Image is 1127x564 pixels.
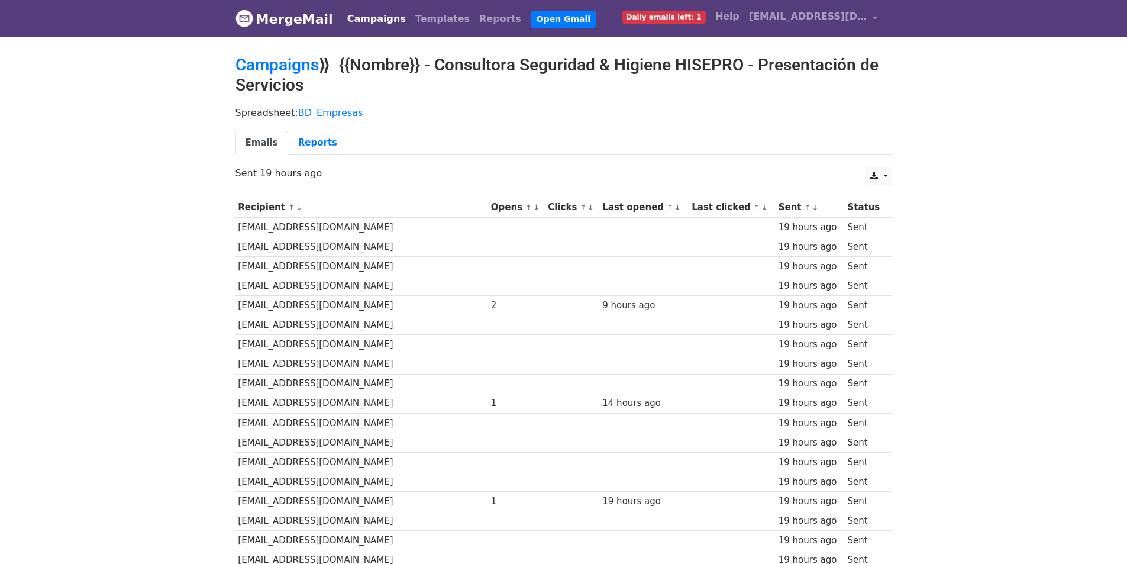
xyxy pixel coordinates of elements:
a: ↓ [674,203,681,212]
div: 19 hours ago [779,495,842,508]
div: 19 hours ago [779,240,842,254]
a: Open Gmail [531,11,596,28]
td: Sent [845,394,886,413]
img: MergeMail logo [235,9,253,27]
a: ↑ [288,203,295,212]
th: Sent [776,198,845,217]
a: ↓ [296,203,302,212]
th: Recipient [235,198,488,217]
a: Daily emails left: 1 [618,5,711,28]
td: [EMAIL_ADDRESS][DOMAIN_NAME] [235,394,488,413]
td: Sent [845,433,886,452]
td: [EMAIL_ADDRESS][DOMAIN_NAME] [235,452,488,472]
div: 19 hours ago [779,397,842,410]
a: ↑ [525,203,532,212]
td: Sent [845,413,886,433]
div: 19 hours ago [779,221,842,234]
a: Reports [474,7,526,31]
td: [EMAIL_ADDRESS][DOMAIN_NAME] [235,315,488,335]
div: 19 hours ago [779,279,842,293]
td: Sent [845,374,886,394]
td: [EMAIL_ADDRESS][DOMAIN_NAME] [235,256,488,276]
a: ↓ [587,203,594,212]
td: [EMAIL_ADDRESS][DOMAIN_NAME] [235,413,488,433]
a: ↓ [533,203,540,212]
span: Daily emails left: 1 [622,11,706,24]
div: 19 hours ago [779,417,842,430]
a: ↓ [812,203,819,212]
a: MergeMail [235,7,333,31]
a: [EMAIL_ADDRESS][DOMAIN_NAME] [744,5,883,33]
td: Sent [845,531,886,550]
td: [EMAIL_ADDRESS][DOMAIN_NAME] [235,296,488,315]
td: [EMAIL_ADDRESS][DOMAIN_NAME] [235,374,488,394]
th: Last opened [599,198,689,217]
a: Templates [411,7,474,31]
a: Campaigns [235,55,319,75]
td: [EMAIL_ADDRESS][DOMAIN_NAME] [235,492,488,511]
div: 19 hours ago [779,436,842,450]
a: Emails [235,131,288,155]
td: [EMAIL_ADDRESS][DOMAIN_NAME] [235,217,488,237]
a: ↑ [805,203,811,212]
div: 9 hours ago [602,299,686,312]
td: Sent [845,452,886,472]
th: Opens [488,198,545,217]
td: Sent [845,472,886,492]
a: ↑ [754,203,760,212]
div: 19 hours ago [779,456,842,469]
a: BD_Empresas [298,107,363,118]
div: 19 hours ago [779,377,842,391]
div: 19 hours ago [602,495,686,508]
th: Status [845,198,886,217]
td: Sent [845,354,886,374]
div: 19 hours ago [779,357,842,371]
a: Campaigns [343,7,411,31]
td: [EMAIL_ADDRESS][DOMAIN_NAME] [235,276,488,296]
td: [EMAIL_ADDRESS][DOMAIN_NAME] [235,472,488,492]
td: Sent [845,511,886,531]
a: ↑ [580,203,587,212]
td: Sent [845,217,886,237]
div: 19 hours ago [779,260,842,273]
td: Sent [845,256,886,276]
div: 19 hours ago [779,338,842,352]
p: Sent 19 hours ago [235,167,892,179]
div: 19 hours ago [779,514,842,528]
a: Help [711,5,744,28]
div: 2 [491,299,542,312]
p: Spreadsheet: [235,107,892,119]
th: Clicks [545,198,599,217]
th: Last clicked [689,198,775,217]
td: [EMAIL_ADDRESS][DOMAIN_NAME] [235,511,488,531]
td: [EMAIL_ADDRESS][DOMAIN_NAME] [235,433,488,452]
h2: ⟫ {{Nombre}} - Consultora Seguridad & Higiene HISEPRO - Presentación de Servicios [235,55,892,95]
div: 19 hours ago [779,299,842,312]
td: Sent [845,237,886,256]
div: 19 hours ago [779,318,842,332]
td: [EMAIL_ADDRESS][DOMAIN_NAME] [235,354,488,374]
td: [EMAIL_ADDRESS][DOMAIN_NAME] [235,531,488,550]
div: 1 [491,397,542,410]
td: [EMAIL_ADDRESS][DOMAIN_NAME] [235,335,488,354]
td: Sent [845,296,886,315]
div: 1 [491,495,542,508]
a: Reports [288,131,347,155]
a: ↓ [761,203,768,212]
td: [EMAIL_ADDRESS][DOMAIN_NAME] [235,237,488,256]
a: ↑ [667,203,673,212]
div: 14 hours ago [602,397,686,410]
div: 19 hours ago [779,534,842,547]
td: Sent [845,315,886,335]
span: [EMAIL_ADDRESS][DOMAIN_NAME] [749,9,867,24]
td: Sent [845,335,886,354]
td: Sent [845,492,886,511]
div: 19 hours ago [779,475,842,489]
td: Sent [845,276,886,296]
